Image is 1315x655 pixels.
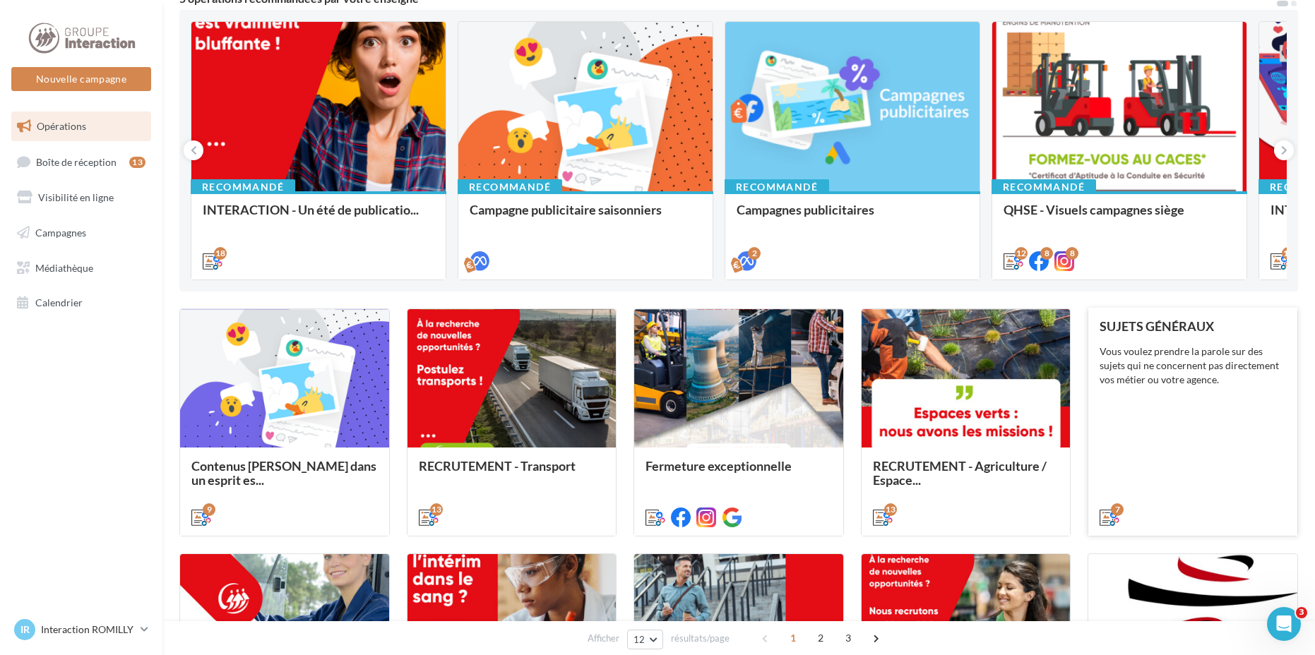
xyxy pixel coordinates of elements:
[38,191,114,203] span: Visibilité en ligne
[37,120,86,132] span: Opérations
[1100,344,1286,387] div: Vous voulez prendre la parole sur des sujets qui ne concernent pas directement vos métier ou votr...
[11,616,151,643] a: IR Interaction ROMILLY
[645,458,792,474] span: Fermeture exceptionnelle
[458,179,562,195] div: Recommandé
[1267,607,1301,641] iframe: Intercom live chat
[884,503,897,516] div: 13
[588,632,619,645] span: Afficher
[748,247,761,260] div: 2
[809,627,832,649] span: 2
[35,227,86,239] span: Campagnes
[8,147,154,177] a: Boîte de réception13
[20,623,30,637] span: IR
[633,634,645,645] span: 12
[430,503,443,516] div: 13
[8,112,154,141] a: Opérations
[35,261,93,273] span: Médiathèque
[203,503,215,516] div: 9
[1100,318,1214,334] span: SUJETS GÉNÉRAUX
[1296,607,1307,618] span: 3
[1004,202,1184,217] span: QHSE - Visuels campagnes siège
[8,183,154,212] a: Visibilité en ligne
[36,155,117,167] span: Boîte de réception
[419,458,576,474] span: RECRUTEMENT - Transport
[1111,503,1124,516] div: 7
[1066,247,1078,260] div: 8
[214,247,227,260] div: 18
[782,627,804,649] span: 1
[992,179,1096,195] div: Recommandé
[129,157,145,168] div: 13
[11,67,151,91] button: Nouvelle campagne
[873,458,1047,488] span: RECRUTEMENT - Agriculture / Espace...
[627,630,663,649] button: 12
[1282,247,1295,260] div: 12
[8,288,154,318] a: Calendrier
[470,202,662,217] span: Campagne publicitaire saisonniers
[41,623,135,637] p: Interaction ROMILLY
[203,202,419,217] span: INTERACTION - Un été de publicatio...
[1015,247,1028,260] div: 12
[1040,247,1053,260] div: 8
[725,179,829,195] div: Recommandé
[837,627,859,649] span: 3
[191,179,295,195] div: Recommandé
[8,253,154,283] a: Médiathèque
[671,632,730,645] span: résultats/page
[8,218,154,248] a: Campagnes
[737,202,874,217] span: Campagnes publicitaires
[191,458,376,488] span: Contenus [PERSON_NAME] dans un esprit es...
[35,296,83,308] span: Calendrier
